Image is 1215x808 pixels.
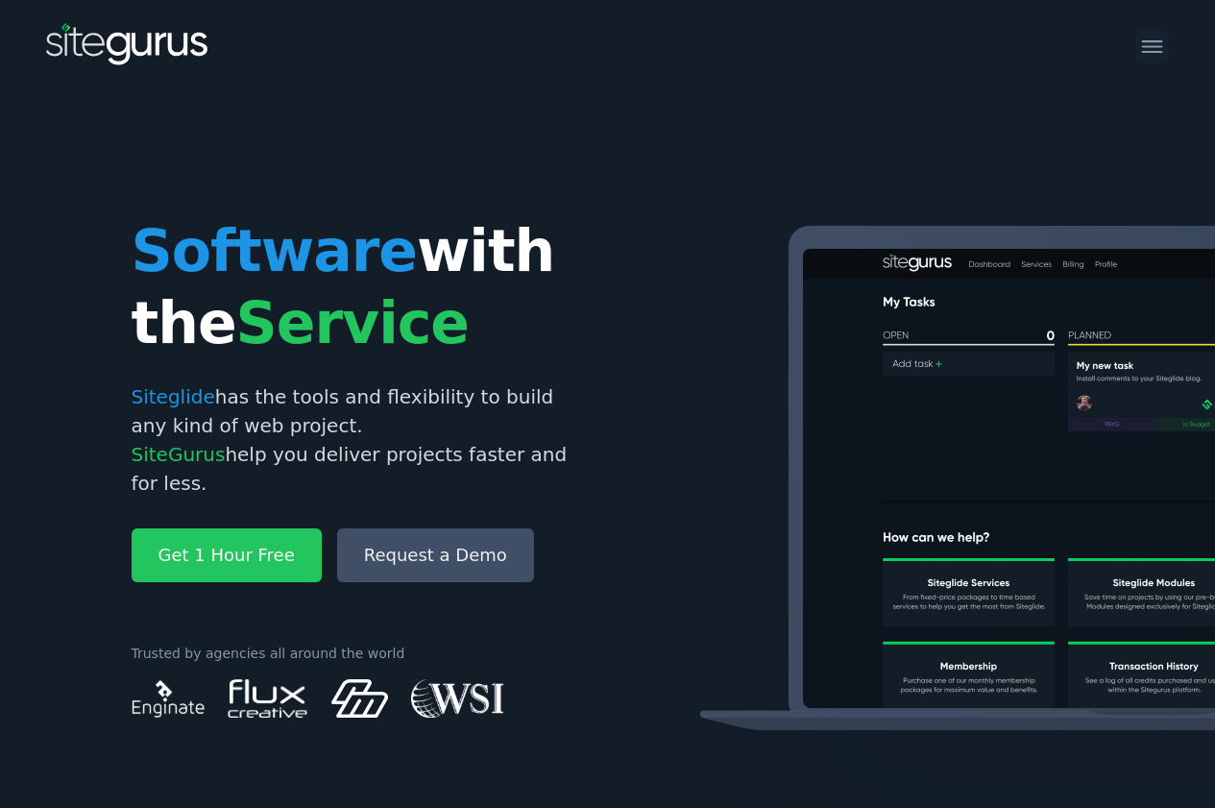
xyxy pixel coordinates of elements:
[236,289,469,356] span: Service
[132,382,593,498] p: has the tools and flexibility to build any kind of web project. help you deliver projects faster ...
[46,23,209,69] img: SiteGurus Logo
[132,217,417,284] span: Software
[132,528,322,582] a: Get 1 Hour Free
[132,385,215,408] span: Siteglide
[132,443,226,466] span: SiteGurus
[132,215,593,359] h1: with the
[132,644,593,664] p: Trusted by agencies all around the world
[337,528,534,582] a: Request a Demo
